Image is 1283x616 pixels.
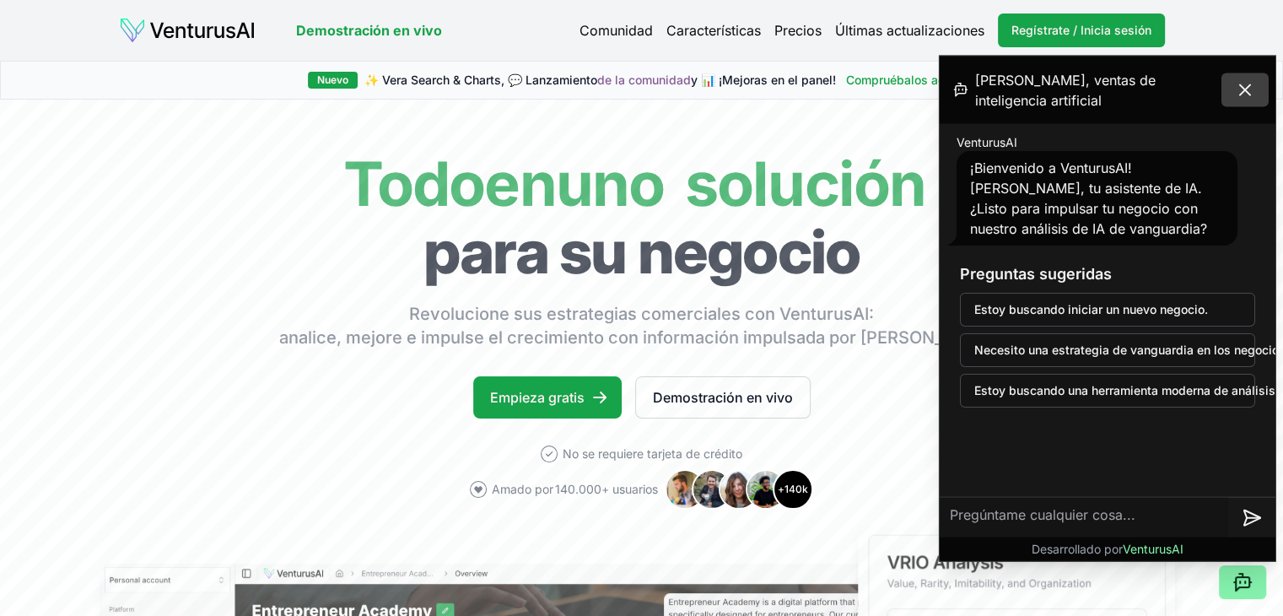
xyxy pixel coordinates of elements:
[975,72,1156,109] font: [PERSON_NAME], ventas de inteligencia artificial
[974,302,1208,316] font: Estoy buscando iniciar un nuevo negocio.
[1011,23,1151,37] font: Regístrate / Inicia sesión
[957,135,1017,149] font: VenturusAI
[317,73,348,86] font: Nuevo
[666,22,761,39] font: Características
[653,389,793,406] font: Demostración en vivo
[296,22,442,39] font: Demostración en vivo
[691,73,836,87] font: y 📊 ¡Mejoras en el panel!
[692,469,732,510] img: Avatar 2
[835,22,984,39] font: Últimas actualizaciones
[665,469,705,510] img: Avatar 1
[719,469,759,510] img: Avatar 3
[119,17,256,44] img: logo
[835,20,984,41] a: Últimas actualizaciones
[960,265,1112,283] font: Preguntas sugeridas
[746,469,786,510] img: Avatar 4
[580,20,653,41] a: Comunidad
[296,20,442,41] a: Demostración en vivo
[846,72,976,89] a: Compruébalos aquí
[666,20,761,41] a: Características
[970,159,1207,237] font: ¡Bienvenido a VenturusAI! [PERSON_NAME], tu asistente de IA. ¿Listo para impulsar tu negocio con ...
[998,14,1165,47] a: Regístrate / Inicia sesión
[774,20,822,41] a: Precios
[774,22,822,39] font: Precios
[635,376,811,419] a: Demostración en vivo
[960,333,1255,367] button: Necesito una estrategia de vanguardia en los negocios.
[960,374,1255,408] button: Estoy buscando una herramienta moderna de análisis de negocios.
[597,73,691,87] a: de la comunidad
[1123,542,1183,556] font: VenturusAI
[846,73,956,87] font: Compruébalos aquí
[580,22,653,39] font: Comunidad
[1032,542,1123,556] font: Desarrollado por
[490,389,585,406] font: Empieza gratis
[960,293,1255,327] button: Estoy buscando iniciar un nuevo negocio.
[364,73,597,87] font: ✨ Vera Search & Charts, 💬 Lanzamiento
[473,376,622,419] a: Empieza gratis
